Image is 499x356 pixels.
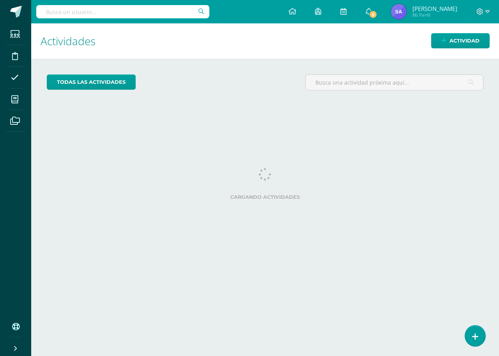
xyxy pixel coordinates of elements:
h1: Actividades [41,23,490,59]
img: e13c725d1f66a19cb499bd52eb79269c.png [391,4,407,19]
span: 5 [369,10,377,19]
input: Busca una actividad próxima aquí... [306,75,483,90]
a: todas las Actividades [47,74,136,90]
input: Busca un usuario... [36,5,209,18]
span: Actividad [449,34,480,48]
span: [PERSON_NAME] [412,5,457,12]
span: Mi Perfil [412,12,457,18]
a: Actividad [431,33,490,48]
label: Cargando actividades [47,194,483,200]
